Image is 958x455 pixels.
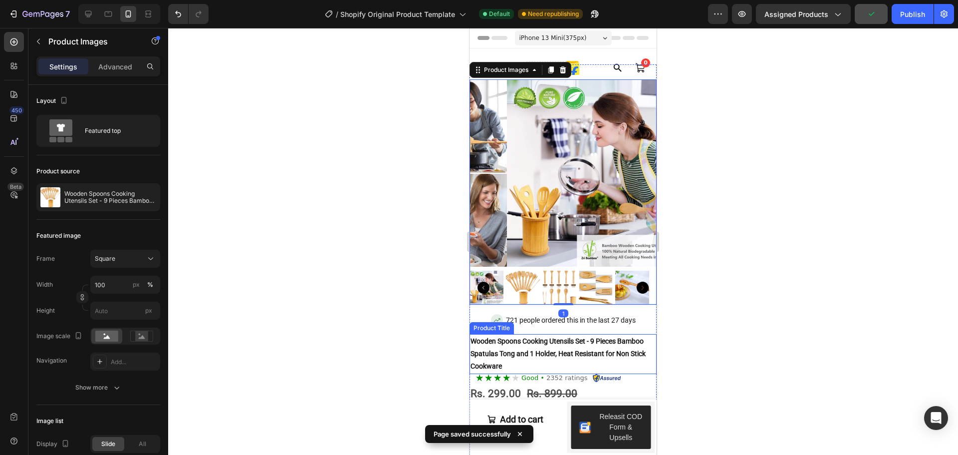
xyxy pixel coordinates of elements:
[65,8,70,20] p: 7
[85,119,146,142] div: Featured top
[133,280,140,289] div: px
[40,187,60,207] img: product feature img
[36,167,80,176] div: Product source
[36,379,160,397] button: Show more
[147,280,153,289] div: %
[36,231,81,240] div: Featured image
[111,358,158,367] div: Add...
[470,28,657,455] iframe: Design area
[36,306,55,315] label: Height
[924,406,948,430] div: Open Intercom Messenger
[36,356,67,365] div: Navigation
[64,190,156,204] p: Wooden Spoons Cooking Utensils Set - 9 Pieces Bamboo Spatulas Tong and 1 Holder, Heat Resistant f...
[49,61,77,72] p: Settings
[36,94,70,108] div: Layout
[434,429,511,439] p: Page saved successfully
[90,250,160,268] button: Square
[75,383,122,393] div: Show more
[336,9,338,19] span: /
[36,280,53,289] label: Width
[36,417,63,426] div: Image list
[489,9,510,18] span: Default
[90,302,160,320] input: px
[7,183,24,191] div: Beta
[48,35,133,47] p: Product Images
[101,440,115,449] span: Slide
[36,438,71,451] div: Display
[900,9,925,19] div: Publish
[168,4,209,24] div: Undo/Redo
[139,440,146,449] span: All
[764,9,828,19] span: Assigned Products
[98,61,132,72] p: Advanced
[95,254,115,263] span: Square
[36,330,84,343] div: Image scale
[130,279,142,291] button: %
[528,9,579,18] span: Need republishing
[340,9,455,19] span: Shopify Original Product Template
[90,276,160,294] input: px%
[145,307,152,314] span: px
[9,106,24,114] div: 450
[892,4,934,24] button: Publish
[144,279,156,291] button: px
[36,254,55,263] label: Frame
[756,4,851,24] button: Assigned Products
[4,4,74,24] button: 7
